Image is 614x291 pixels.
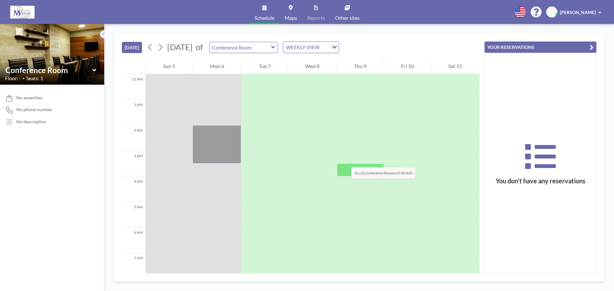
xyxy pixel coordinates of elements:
[122,253,146,279] div: 7 AM
[384,58,431,74] div: Fri 10
[307,15,325,20] span: Reports
[23,76,25,80] span: •
[10,6,35,19] img: organization-logo
[5,65,92,75] input: Conference Room
[285,15,297,20] span: Maps
[16,95,43,101] span: No amenities
[285,43,321,51] span: WEEKLY VIEW
[255,15,274,20] span: Schedule
[337,58,384,74] div: Thu 9
[560,10,596,15] span: [PERSON_NAME]
[122,176,146,202] div: 4 AM
[193,58,241,74] div: Mon 6
[16,119,46,125] div: No description
[26,75,43,81] span: Seats: 1
[122,100,146,125] div: 1 AM
[122,42,142,53] button: [DATE]
[16,107,52,112] span: No phone number
[351,167,416,179] span: Book at
[549,9,555,15] span: AF
[485,177,596,185] h3: You don’t have any reservations
[167,42,193,52] span: [DATE]
[122,74,146,100] div: 12 AM
[335,15,360,20] span: Other sites
[321,43,328,51] input: Search for option
[283,42,339,53] div: Search for option
[484,42,596,53] button: YOUR RESERVATIONS
[146,58,192,74] div: Sun 5
[122,202,146,227] div: 5 AM
[431,58,479,74] div: Sat 11
[122,227,146,253] div: 6 AM
[288,58,336,74] div: Wed 8
[5,75,21,81] span: Floor: -
[210,42,271,53] input: Conference Room
[241,58,287,74] div: Tue 7
[398,171,412,175] b: 3:30 AM
[122,125,146,151] div: 2 AM
[122,151,146,176] div: 3 AM
[364,171,394,175] b: Conference Room
[196,42,203,52] span: of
